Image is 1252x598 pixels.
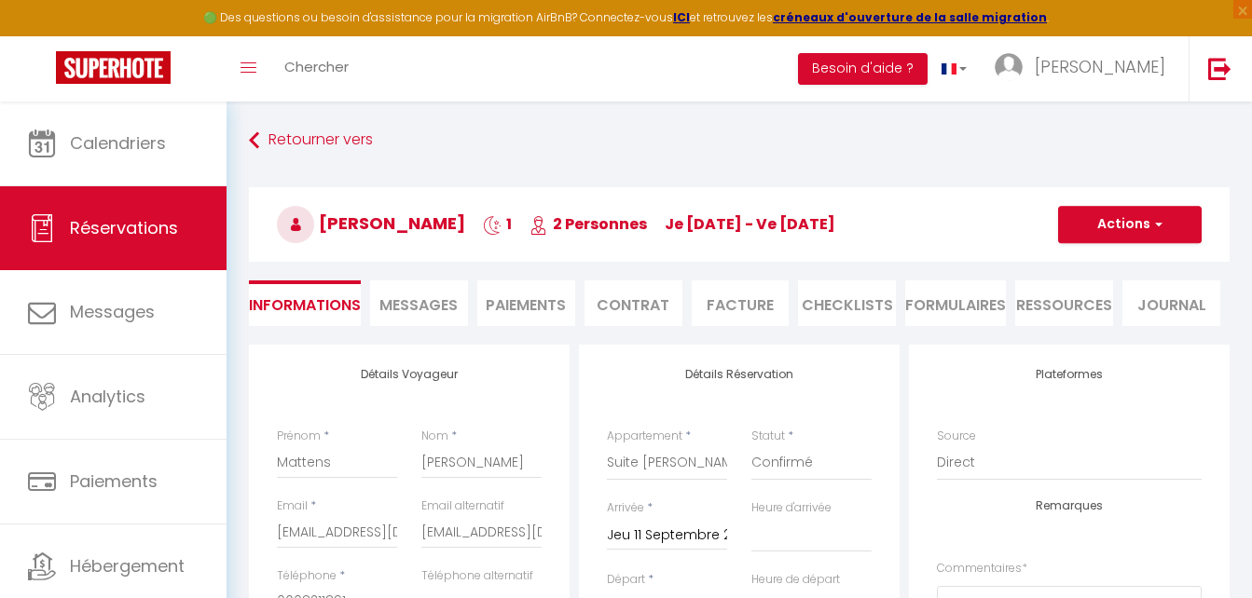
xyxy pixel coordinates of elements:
span: je [DATE] - ve [DATE] [665,213,835,235]
button: Besoin d'aide ? [798,53,928,85]
label: Email alternatif [421,497,504,515]
span: Messages [379,294,458,316]
label: Commentaires [937,560,1027,578]
span: 1 [483,213,512,235]
label: Heure de départ [751,571,840,589]
a: ICI [673,9,690,25]
span: Hébergement [70,554,185,578]
label: Source [937,428,976,445]
button: Actions [1058,206,1202,243]
a: ... [PERSON_NAME] [981,36,1189,102]
label: Statut [751,428,785,445]
li: Journal [1122,280,1220,326]
li: Paiements [477,280,575,326]
li: Contrat [585,280,682,326]
li: Facture [692,280,790,326]
h4: Détails Réservation [607,368,872,381]
label: Nom [421,428,448,445]
span: Réservations [70,216,178,239]
label: Email [277,497,308,515]
label: Téléphone [277,567,337,585]
span: Messages [70,300,155,323]
a: Chercher [270,36,363,102]
img: Super Booking [56,51,171,84]
li: Ressources [1015,280,1113,326]
li: FORMULAIRES [905,280,1006,326]
span: [PERSON_NAME] [1035,55,1165,78]
span: Chercher [284,57,349,76]
h4: Remarques [937,499,1202,512]
li: CHECKLISTS [798,280,896,326]
a: Retourner vers [249,124,1230,157]
img: ... [995,53,1023,81]
span: Analytics [70,385,145,408]
a: créneaux d'ouverture de la salle migration [773,9,1047,25]
li: Informations [249,280,361,326]
label: Arrivée [607,499,644,517]
label: Départ [607,571,645,589]
span: Paiements [70,469,158,493]
h4: Détails Voyageur [277,368,542,381]
label: Prénom [277,428,321,445]
label: Téléphone alternatif [421,567,533,585]
span: [PERSON_NAME] [277,211,465,235]
span: 2 Personnes [530,213,647,235]
label: Heure d'arrivée [751,499,832,517]
h4: Plateformes [937,368,1202,381]
iframe: Chat [1173,514,1238,584]
label: Appartement [607,428,682,445]
span: Calendriers [70,131,166,155]
img: logout [1208,57,1231,80]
